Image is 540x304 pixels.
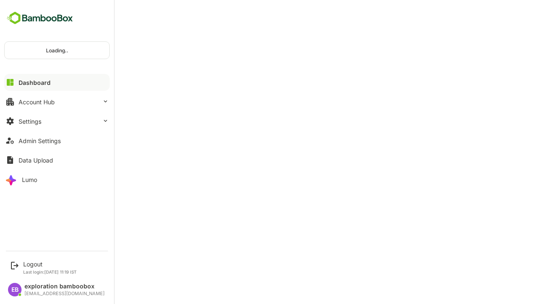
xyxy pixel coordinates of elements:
[4,113,110,130] button: Settings
[23,261,77,268] div: Logout
[19,137,61,144] div: Admin Settings
[4,152,110,168] button: Data Upload
[4,10,76,26] img: BambooboxFullLogoMark.5f36c76dfaba33ec1ec1367b70bb1252.svg
[19,98,55,106] div: Account Hub
[19,79,51,86] div: Dashboard
[19,157,53,164] div: Data Upload
[8,283,22,296] div: EB
[5,42,109,59] div: Loading..
[24,283,105,290] div: exploration bamboobox
[22,176,37,183] div: Lumo
[4,93,110,110] button: Account Hub
[24,291,105,296] div: [EMAIL_ADDRESS][DOMAIN_NAME]
[19,118,41,125] div: Settings
[4,74,110,91] button: Dashboard
[4,171,110,188] button: Lumo
[23,269,77,274] p: Last login: [DATE] 11:19 IST
[4,132,110,149] button: Admin Settings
